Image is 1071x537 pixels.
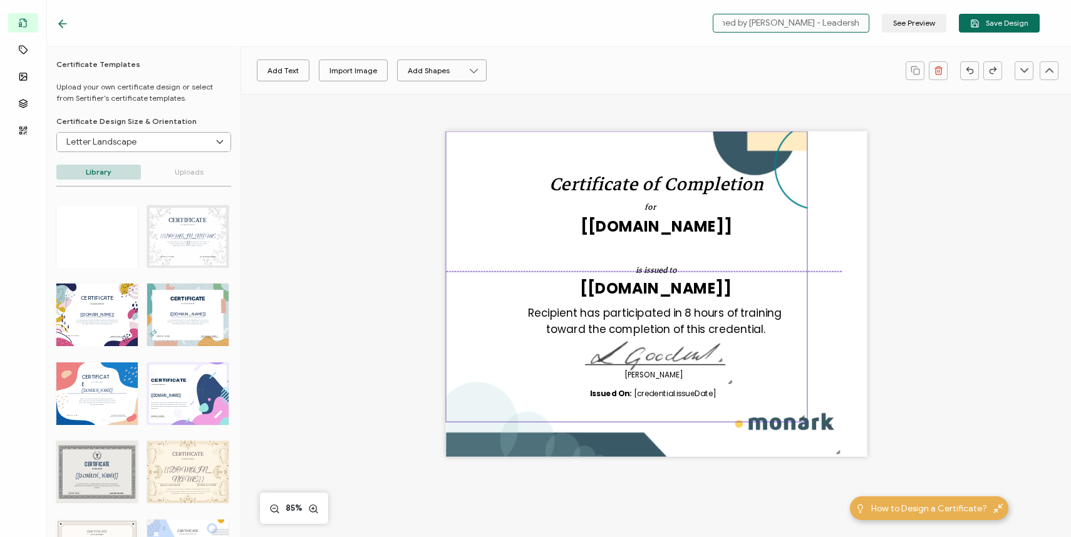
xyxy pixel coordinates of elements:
iframe: Chat Widget [1008,477,1071,537]
p: Upload your own certificate design or select from Sertifier’s certificate templates. [56,81,231,104]
div: Import Image [329,59,377,81]
p: Uploads [147,165,232,180]
button: See Preview [882,14,946,33]
img: 20a25047-a204-4112-8dda-d81a9a8a8649.png [446,131,807,421]
span: How to Design a Certificate? [871,502,987,515]
button: Add Text [257,59,309,81]
p: Library [56,165,141,180]
input: Name your certificate [713,14,869,33]
span: Save Design [970,19,1028,28]
img: minimize-icon.svg [993,504,1003,513]
input: Select [57,133,230,151]
button: Add Shapes [397,59,487,81]
p: Certificate Design Size & Orientation [56,116,231,126]
span: 85% [283,502,305,514]
h6: Certificate Templates [56,59,231,69]
button: Save Design [959,14,1040,33]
